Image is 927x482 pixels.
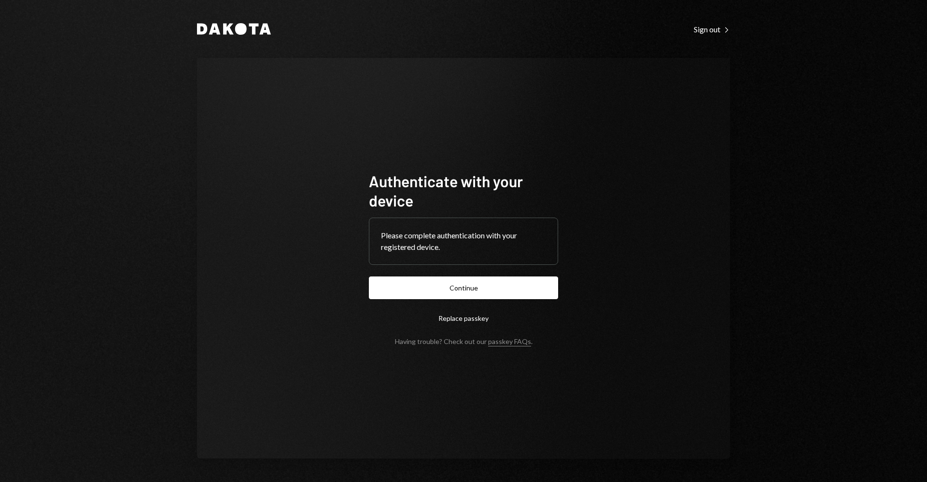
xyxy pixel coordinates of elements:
div: Having trouble? Check out our . [395,337,533,345]
div: Sign out [694,25,730,34]
button: Replace passkey [369,307,558,330]
a: passkey FAQs [488,337,531,346]
div: Please complete authentication with your registered device. [381,230,546,253]
button: Continue [369,276,558,299]
h1: Authenticate with your device [369,171,558,210]
a: Sign out [694,24,730,34]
